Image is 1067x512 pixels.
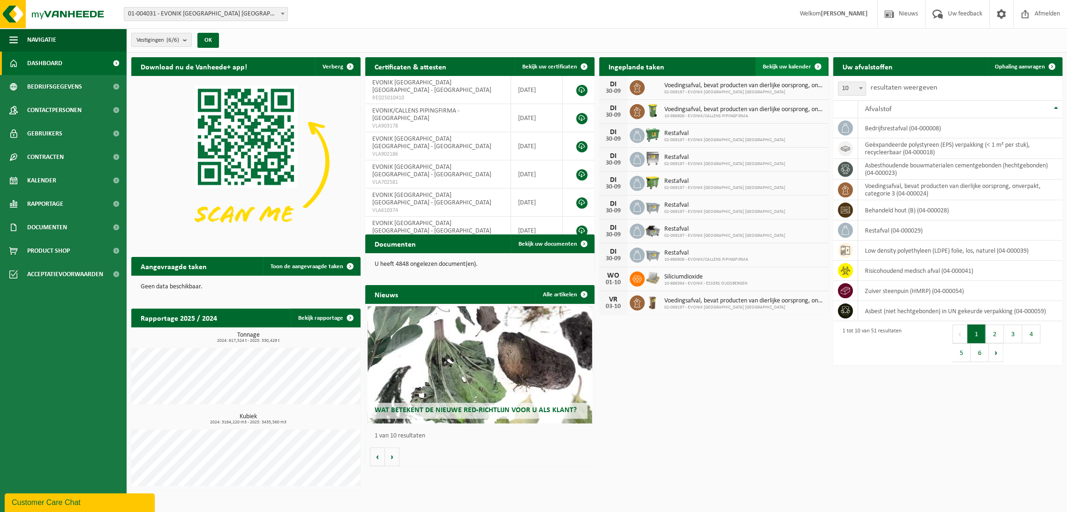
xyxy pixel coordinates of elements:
a: Bekijk uw documenten [511,234,594,253]
div: VR [604,296,623,303]
td: low density polyethyleen (LDPE) folie, los, naturel (04-000039) [858,241,1062,261]
span: Product Shop [27,239,70,263]
span: 02-009197 - EVONIK [GEOGRAPHIC_DATA] [GEOGRAPHIC_DATA] [664,185,785,191]
td: [DATE] [511,104,563,132]
a: Bekijk uw certificaten [515,57,594,76]
h2: Certificaten & attesten [365,57,456,75]
span: EVONIK/CALLENS PIPINGFIRMA - [GEOGRAPHIC_DATA] [372,107,459,122]
span: Restafval [664,226,785,233]
span: EVONIK [GEOGRAPHIC_DATA] [GEOGRAPHIC_DATA] - [GEOGRAPHIC_DATA] [372,164,491,178]
span: 02-009197 - EVONIK [GEOGRAPHIC_DATA] [GEOGRAPHIC_DATA] [664,209,785,215]
div: WO [604,272,623,279]
span: 10-986906 - EVONIK/CALLENS PIPINGFIRMA [664,113,824,119]
div: 30-09 [604,256,623,262]
td: [DATE] [511,160,563,188]
count: (6/6) [166,37,179,43]
div: DI [604,200,623,208]
span: 02-009197 - EVONIK [GEOGRAPHIC_DATA] [GEOGRAPHIC_DATA] [664,161,785,167]
span: Contracten [27,145,64,169]
span: EVONIK [GEOGRAPHIC_DATA] [GEOGRAPHIC_DATA] - [GEOGRAPHIC_DATA] [372,220,491,234]
span: Voedingsafval, bevat producten van dierlijke oorsprong, onverpakt, categorie 3 [664,297,824,305]
div: 03-10 [604,303,623,310]
img: WB-0140-HPE-BN-01 [645,294,661,310]
button: 5 [952,343,970,362]
img: WB-0140-HPE-GN-50 [645,103,661,119]
div: 30-09 [604,208,623,214]
h2: Download nu de Vanheede+ app! [131,57,256,75]
a: Wat betekent de nieuwe RED-richtlijn voor u als klant? [368,306,592,423]
span: 02-009197 - EVONIK [GEOGRAPHIC_DATA] [GEOGRAPHIC_DATA] [664,233,785,239]
span: Wat betekent de nieuwe RED-richtlijn voor u als klant? [375,407,577,414]
span: Voedingsafval, bevat producten van dierlijke oorsprong, onverpakt, categorie 3 [664,106,824,113]
span: VLA610374 [372,207,503,214]
td: geëxpandeerde polystyreen (EPS) verpakking (< 1 m² per stuk), recycleerbaar (04-000018) [858,138,1062,159]
img: WB-1100-GAL-GY-04 [645,151,661,166]
button: Verberg [315,57,360,76]
span: 10 [838,82,865,95]
h3: Kubiek [136,414,361,425]
span: Documenten [27,216,67,239]
div: DI [604,128,623,136]
td: [DATE] [511,76,563,104]
strong: [PERSON_NAME] [821,10,868,17]
h2: Documenten [365,234,425,253]
a: Ophaling aanvragen [987,57,1061,76]
span: 01-004031 - EVONIK ANTWERPEN NV - ANTWERPEN [124,7,288,21]
div: DI [604,248,623,256]
span: Contactpersonen [27,98,82,122]
div: 1 tot 10 van 51 resultaten [838,324,902,363]
span: Restafval [664,202,785,209]
p: U heeft 4848 ongelezen document(en). [375,261,585,268]
h2: Aangevraagde taken [131,257,216,275]
h3: Tonnage [136,332,361,343]
span: Verberg [323,64,343,70]
span: Navigatie [27,28,56,52]
button: Volgende [385,447,399,466]
div: DI [604,176,623,184]
a: Alle artikelen [535,285,594,304]
td: risicohoudend medisch afval (04-000041) [858,261,1062,281]
img: LP-PA-00000-WDN-11 [645,270,661,286]
span: EVONIK [GEOGRAPHIC_DATA] [GEOGRAPHIC_DATA] - [GEOGRAPHIC_DATA] [372,136,491,150]
span: VLA702581 [372,179,503,186]
button: 1 [967,324,985,343]
td: zuiver steenpuin (HMRP) (04-000054) [858,281,1062,301]
div: 30-09 [604,184,623,190]
img: WB-2500-GAL-GY-01 [645,246,661,262]
span: Restafval [664,178,785,185]
span: Gebruikers [27,122,62,145]
h2: Nieuws [365,285,407,303]
td: [DATE] [511,188,563,217]
iframe: chat widget [5,491,157,512]
span: 02-009197 - EVONIK [GEOGRAPHIC_DATA] [GEOGRAPHIC_DATA] [664,90,824,95]
div: DI [604,152,623,160]
span: Bekijk uw documenten [518,241,577,247]
td: bedrijfsrestafval (04-000008) [858,118,1062,138]
span: 2024: 3164,220 m3 - 2025: 3435,560 m3 [136,420,361,425]
span: Voedingsafval, bevat producten van dierlijke oorsprong, onverpakt, categorie 3 [664,82,824,90]
button: 2 [985,324,1004,343]
span: Ophaling aanvragen [995,64,1045,70]
span: Restafval [664,130,785,137]
button: 3 [1004,324,1022,343]
p: Geen data beschikbaar. [141,284,351,290]
a: Toon de aangevraagde taken [263,257,360,276]
span: Toon de aangevraagde taken [271,264,343,270]
div: DI [604,224,623,232]
span: Siliciumdioxide [664,273,747,281]
span: RED25010410 [372,94,503,102]
span: Bekijk uw certificaten [522,64,577,70]
div: 30-09 [604,112,623,119]
div: DI [604,81,623,88]
span: 02-009197 - EVONIK [GEOGRAPHIC_DATA] [GEOGRAPHIC_DATA] [664,305,824,310]
span: Dashboard [27,52,62,75]
span: 10 [838,82,866,96]
button: 6 [970,343,989,362]
span: Kalender [27,169,56,192]
td: [DATE] [511,132,563,160]
h2: Uw afvalstoffen [833,57,902,75]
div: DI [604,105,623,112]
span: 02-009197 - EVONIK [GEOGRAPHIC_DATA] [GEOGRAPHIC_DATA] [664,137,785,143]
p: 1 van 10 resultaten [375,433,590,439]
